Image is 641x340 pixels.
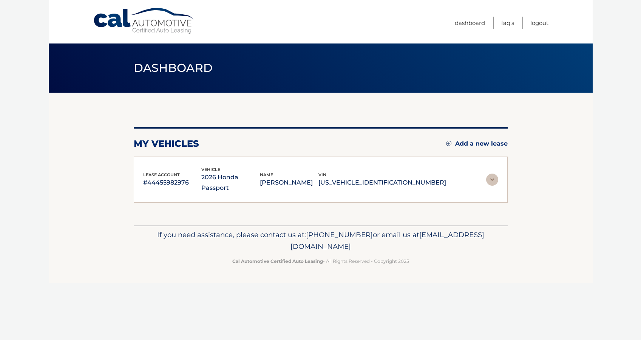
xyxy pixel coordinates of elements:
[139,229,503,253] p: If you need assistance, please contact us at: or email us at
[318,172,326,177] span: vin
[143,177,202,188] p: #44455982976
[139,257,503,265] p: - All Rights Reserved - Copyright 2025
[501,17,514,29] a: FAQ's
[446,141,451,146] img: add.svg
[201,167,220,172] span: vehicle
[446,140,508,147] a: Add a new lease
[201,172,260,193] p: 2026 Honda Passport
[318,177,446,188] p: [US_VEHICLE_IDENTIFICATION_NUMBER]
[306,230,373,239] span: [PHONE_NUMBER]
[143,172,180,177] span: lease account
[486,174,498,186] img: accordion-rest.svg
[134,61,213,75] span: Dashboard
[260,172,273,177] span: name
[455,17,485,29] a: Dashboard
[530,17,548,29] a: Logout
[232,258,323,264] strong: Cal Automotive Certified Auto Leasing
[260,177,318,188] p: [PERSON_NAME]
[134,138,199,149] h2: my vehicles
[93,8,195,34] a: Cal Automotive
